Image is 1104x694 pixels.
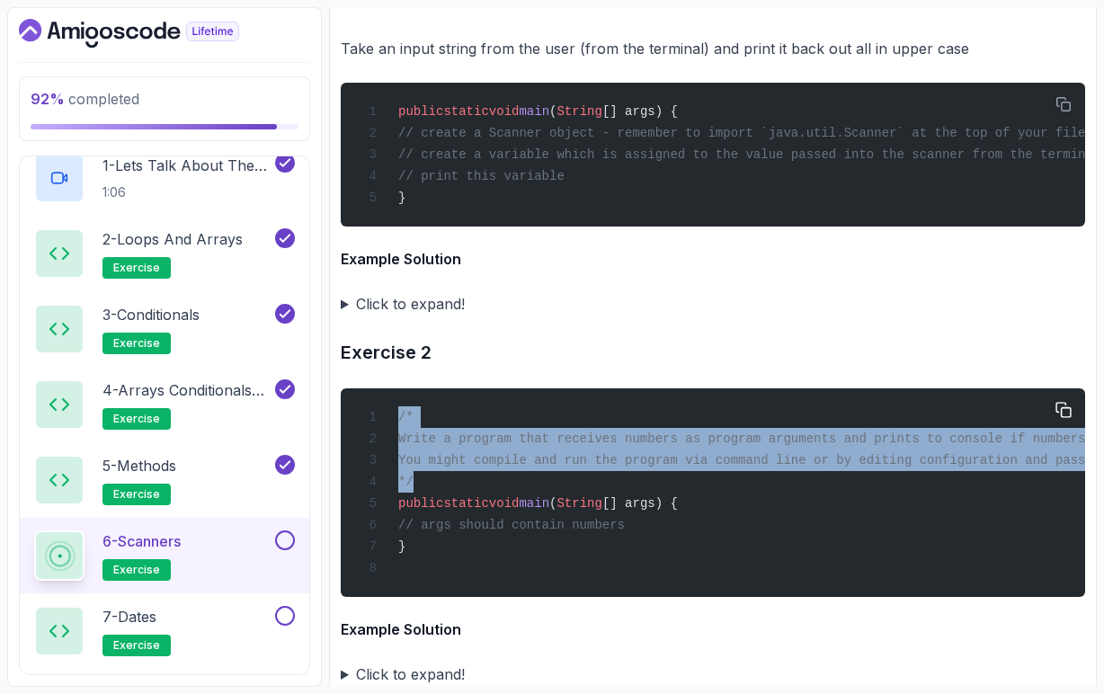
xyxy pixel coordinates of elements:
span: // args should contain numbers [398,518,625,532]
p: 1:06 [102,183,272,201]
h3: Exercise 2 [341,338,1085,367]
span: exercise [113,487,160,502]
span: exercise [113,261,160,275]
span: main [519,104,549,119]
span: [] args) { [602,104,678,119]
button: 4-Arrays Conditionals and Methodsexercise [34,379,295,430]
p: 3 - Conditionals [102,304,200,325]
span: static [443,104,488,119]
button: 3-Conditionalsexercise [34,304,295,354]
span: exercise [113,336,160,351]
p: 7 - Dates [102,606,156,627]
p: 6 - Scanners [102,530,181,552]
button: 6-Scannersexercise [34,530,295,581]
span: exercise [113,412,160,426]
span: // create a Scanner object - remember to import `java.util.Scanner` at the top of your file! [398,126,1093,140]
summary: Click to expand! [341,291,1085,316]
h4: Example Solution [341,248,1085,270]
p: Take an input string from the user (from the terminal) and print it back out all in upper case [341,36,1085,61]
button: 7-Datesexercise [34,606,295,656]
span: ( [549,496,556,511]
button: 1-Lets Talk About The Exercises1:06 [34,153,295,203]
span: String [556,496,601,511]
span: [] args) { [602,496,678,511]
span: completed [31,90,139,108]
span: void [489,104,520,119]
p: 2 - Loops and Arrays [102,228,243,250]
p: 5 - Methods [102,455,176,476]
a: Dashboard [19,19,280,48]
span: 92 % [31,90,65,108]
span: main [519,496,549,511]
h4: Example Solution [341,618,1085,640]
span: ( [549,104,556,119]
span: static [443,496,488,511]
p: 4 - Arrays Conditionals and Methods [102,379,272,401]
span: } [398,191,405,205]
span: } [398,539,405,554]
button: 5-Methodsexercise [34,455,295,505]
span: exercise [113,638,160,653]
p: 1 - Lets Talk About The Exercises [102,155,272,176]
summary: Click to expand! [341,662,1085,687]
span: String [556,104,601,119]
span: exercise [113,563,160,577]
span: void [489,496,520,511]
span: // print this variable [398,169,565,183]
span: public [398,104,443,119]
button: 2-Loops and Arraysexercise [34,228,295,279]
span: public [398,496,443,511]
span: // create a variable which is assigned to the value passed into the scanner from the terminal [398,147,1100,162]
